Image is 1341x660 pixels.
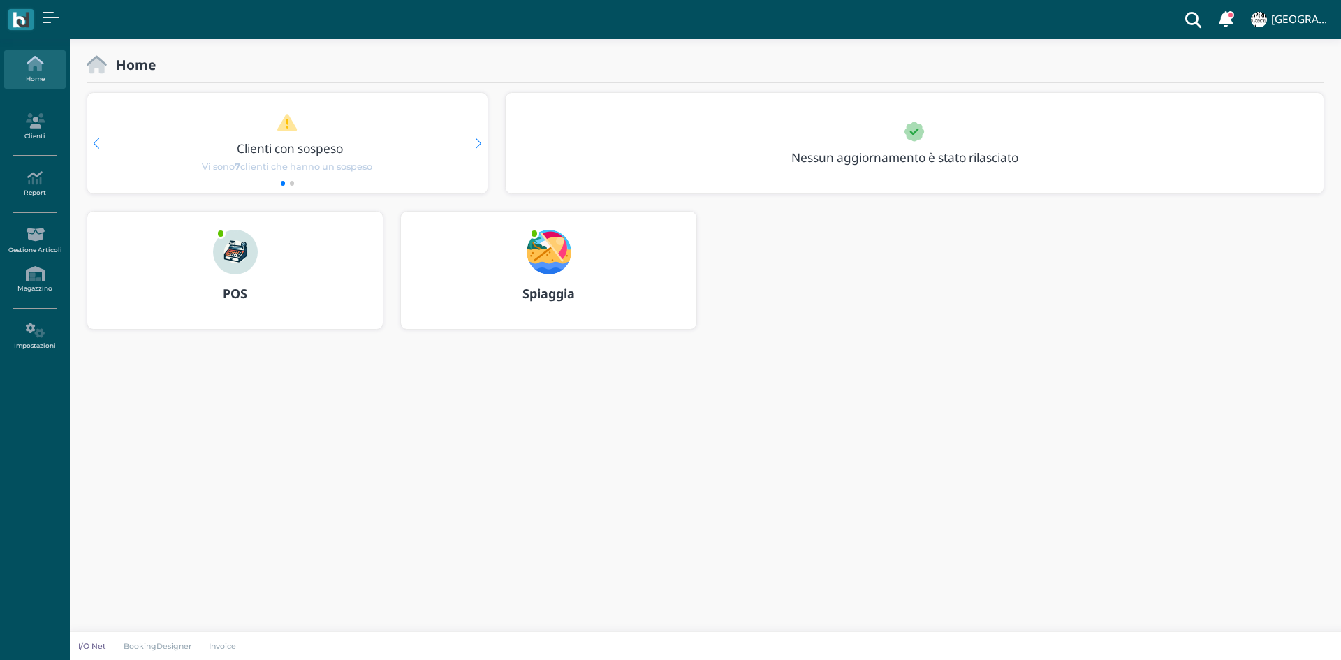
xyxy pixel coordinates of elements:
[235,161,240,172] b: 7
[4,261,65,299] a: Magazzino
[527,230,571,274] img: ...
[4,108,65,146] a: Clienti
[1251,12,1266,27] img: ...
[4,50,65,89] a: Home
[87,93,488,193] div: 1 / 2
[4,165,65,203] a: Report
[117,142,463,155] h3: Clienti con sospeso
[202,160,372,173] span: Vi sono clienti che hanno un sospeso
[1249,3,1333,36] a: ... [GEOGRAPHIC_DATA]
[400,211,697,346] a: ... Spiaggia
[87,211,383,346] a: ... POS
[107,57,156,72] h2: Home
[783,151,1050,164] h3: Nessun aggiornamento è stato rilasciato
[114,113,460,173] a: Clienti con sospeso Vi sono7clienti che hanno un sospeso
[1242,617,1329,648] iframe: Help widget launcher
[93,138,99,149] div: Previous slide
[1271,14,1333,26] h4: [GEOGRAPHIC_DATA]
[4,317,65,355] a: Impostazioni
[506,93,1324,193] div: 1 / 1
[4,221,65,260] a: Gestione Articoli
[475,138,481,149] div: Next slide
[13,12,29,28] img: logo
[223,285,247,302] b: POS
[522,285,575,302] b: Spiaggia
[213,230,258,274] img: ...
